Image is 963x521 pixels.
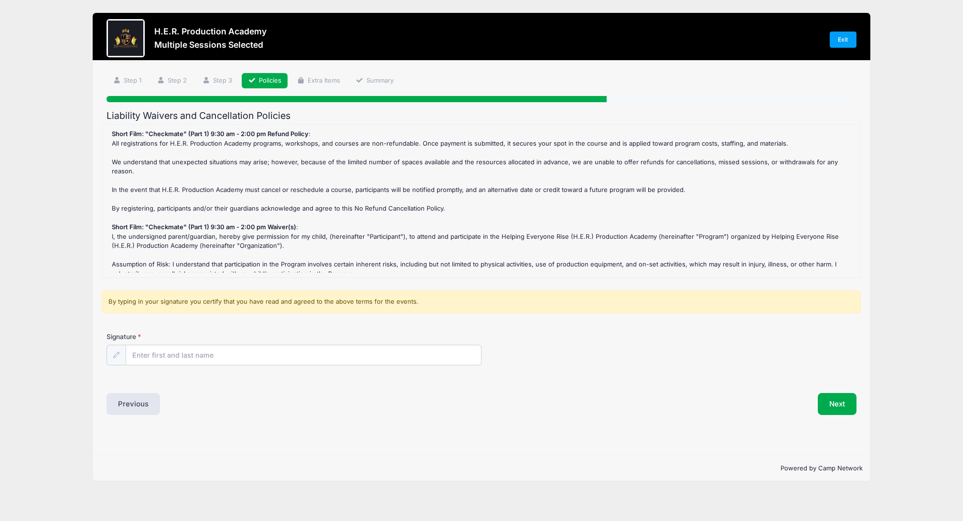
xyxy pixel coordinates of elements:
button: Previous [107,393,160,415]
strong: Short Film: "Checkmate" (Part 1) 9:30 am - 2:00 pm Refund Policy [112,130,309,138]
div: : All registrations for H.E.R. Production Academy programs, workshops, and courses are non-refund... [107,129,856,273]
h3: Multiple Sessions Selected [154,40,267,50]
a: Step 1 [107,73,148,89]
input: Enter first and last name [126,345,481,365]
a: Step 3 [196,73,239,89]
a: Exit [830,32,856,48]
button: Next [818,393,856,415]
a: Summary [349,73,400,89]
strong: Short Film: "Checkmate" (Part 1) 9:30 am - 2:00 pm Waiver(s) [112,223,296,231]
a: Extra Items [290,73,346,89]
label: Signature [107,332,294,341]
a: Step 2 [150,73,193,89]
div: By typing in your signature you certify that you have read and agreed to the above terms for the ... [102,290,861,313]
h3: H.E.R. Production Academy [154,26,267,36]
h2: Liability Waivers and Cancellation Policies [107,110,856,121]
a: Policies [242,73,288,89]
p: Powered by Camp Network [100,464,863,473]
